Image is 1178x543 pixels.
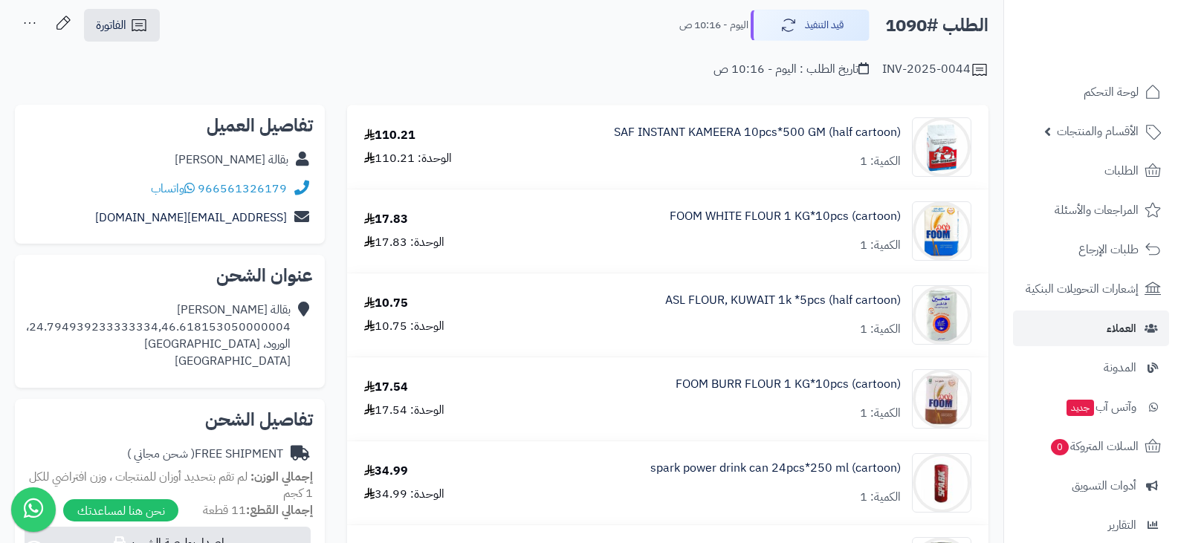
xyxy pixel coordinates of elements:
a: FOOM BURR FLOUR 1 KG*10pcs (cartoon) [676,376,901,393]
small: 11 قطعة [203,501,313,519]
div: الكمية: 1 [860,489,901,506]
span: العملاء [1107,318,1136,339]
span: الطلبات [1104,160,1139,181]
a: السلات المتروكة0 [1013,429,1169,464]
span: 0 [1051,439,1069,455]
a: لوحة التحكم [1013,74,1169,110]
span: السلات المتروكة [1049,436,1139,457]
div: الوحدة: 110.21 [364,150,452,167]
a: المدونة [1013,350,1169,386]
a: العملاء [1013,310,1169,346]
div: الكمية: 1 [860,237,901,254]
div: INV-2025-0044 [882,61,988,79]
a: ASL FLOUR, KUWAIT 1k *5pcs (half cartoon) [665,292,901,309]
a: الطلبات [1013,153,1169,189]
strong: إجمالي الوزن: [250,468,313,486]
span: أدوات التسويق [1072,475,1136,496]
a: بقالة [PERSON_NAME] [175,151,288,169]
h2: الطلب #1090 [885,10,988,41]
span: إشعارات التحويلات البنكية [1026,279,1139,299]
a: 966561326179 [198,180,287,198]
a: FOOM WHITE FLOUR 1 KG*10pcs (cartoon) [670,208,901,225]
span: المدونة [1104,357,1136,378]
div: الوحدة: 34.99 [364,486,444,503]
span: المراجعات والأسئلة [1055,200,1139,221]
h2: تفاصيل الشحن [27,411,313,429]
div: FREE SHIPMENT [127,446,283,463]
div: 34.99 [364,463,408,480]
img: 1747451272-5365b406-f438-4448-8ac6-1bf72fd8-90x90.jpg [913,285,971,345]
img: 1747517517-f85b5201-d493-429b-b138-9978c401-90x90.jpg [913,453,971,513]
button: قيد التنفيذ [751,10,870,41]
span: لوحة التحكم [1084,82,1139,103]
span: طلبات الإرجاع [1078,239,1139,260]
span: جديد [1067,400,1094,416]
span: الأقسام والمنتجات [1057,121,1139,142]
div: 17.83 [364,211,408,228]
div: الوحدة: 17.83 [364,234,444,251]
div: الكمية: 1 [860,405,901,422]
h2: تفاصيل العميل [27,117,313,134]
h2: عنوان الشحن [27,267,313,284]
div: الوحدة: 17.54 [364,402,444,419]
a: [EMAIL_ADDRESS][DOMAIN_NAME] [95,209,287,227]
div: بقالة [PERSON_NAME] 24.794939233333334,46.618153050000004، الورود، [GEOGRAPHIC_DATA] [GEOGRAPHIC_... [26,302,291,369]
div: الكمية: 1 [860,321,901,338]
div: 110.21 [364,127,415,144]
img: 1747451455-6285021000251_2-90x90.jpg [913,369,971,429]
img: 1747424221-5QQPMVPYGc7QQBlAPgItOCLO1LF9xu6a-90x90.jpg [913,117,971,177]
span: التقارير [1108,515,1136,536]
a: spark power drink can 24pcs*250 ml (cartoon) [650,460,901,477]
div: الكمية: 1 [860,153,901,170]
span: وآتس آب [1065,397,1136,417]
img: logo-2.png [1077,40,1164,71]
span: ( شحن مجاني ) [127,445,195,463]
strong: إجمالي القطع: [246,501,313,519]
a: المراجعات والأسئلة [1013,192,1169,228]
a: الفاتورة [84,9,160,42]
div: 17.54 [364,379,408,396]
a: SAF INSTANT KAMEERA 10pcs*500 GM (half cartoon) [614,124,901,141]
a: التقارير [1013,507,1169,543]
div: الوحدة: 10.75 [364,318,444,335]
div: تاريخ الطلب : اليوم - 10:16 ص [713,61,869,78]
a: إشعارات التحويلات البنكية [1013,271,1169,307]
a: واتساب [151,180,195,198]
div: 10.75 [364,295,408,312]
img: 1747451105-51n67CUqWVL._AC_SL1500-90x90.jpg [913,201,971,261]
a: طلبات الإرجاع [1013,232,1169,267]
a: وآتس آبجديد [1013,389,1169,425]
span: الفاتورة [96,16,126,34]
a: أدوات التسويق [1013,468,1169,504]
small: اليوم - 10:16 ص [679,18,748,33]
span: لم تقم بتحديد أوزان للمنتجات ، وزن افتراضي للكل 1 كجم [29,468,313,503]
